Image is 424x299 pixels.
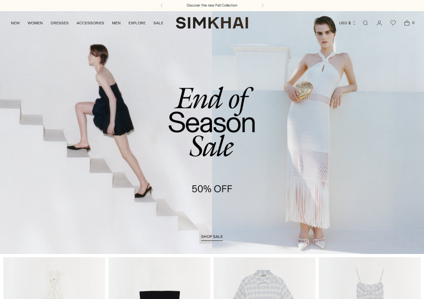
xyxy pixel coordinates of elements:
a: SALE [153,16,163,30]
span: shop sale [201,234,223,239]
a: Discover the new Fall Collection [187,3,237,8]
span: 0 [410,20,416,26]
a: Open search modal [359,16,372,30]
a: WOMEN [28,16,43,30]
a: EXPLORE [129,16,146,30]
a: DRESSES [51,16,69,30]
a: Open cart modal [400,16,413,30]
a: MEN [112,16,121,30]
a: ACCESSORIES [77,16,104,30]
button: USD $ [339,16,357,30]
a: Go to the account page [373,16,386,30]
a: shop sale [201,234,223,241]
a: Wishlist [387,16,400,30]
a: NEW [11,16,20,30]
a: SIMKHAI [176,16,248,29]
